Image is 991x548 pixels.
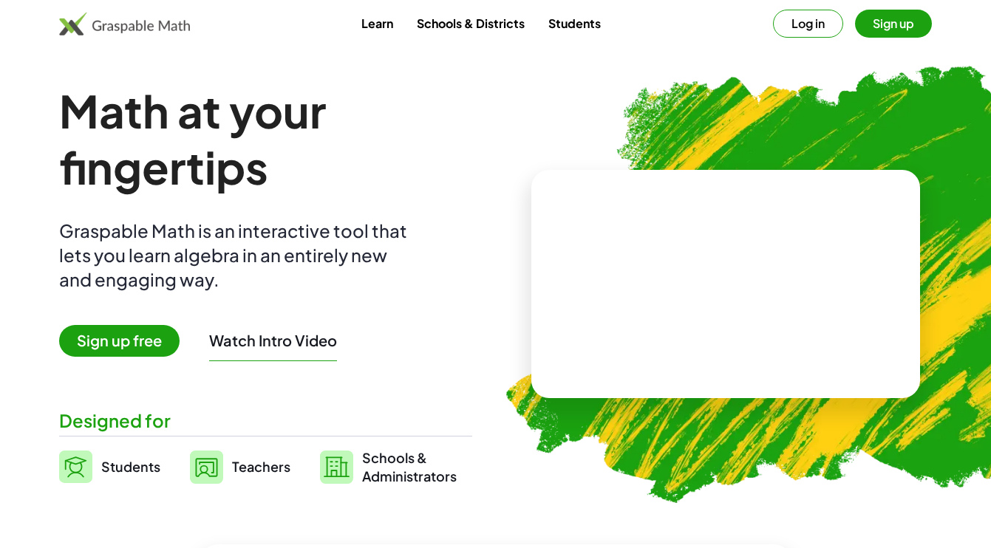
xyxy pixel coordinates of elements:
div: Graspable Math is an interactive tool that lets you learn algebra in an entirely new and engaging... [59,219,414,292]
a: Students [537,10,613,37]
div: Designed for [59,408,472,433]
span: Sign up free [59,325,180,357]
button: Sign up [855,10,932,38]
h1: Math at your fingertips [59,83,472,195]
a: Schools & Districts [405,10,537,37]
a: Schools &Administrators [320,448,457,485]
img: svg%3e [59,451,92,483]
span: Teachers [232,458,290,475]
a: Learn [350,10,405,37]
img: svg%3e [320,451,353,484]
a: Teachers [190,448,290,485]
video: What is this? This is dynamic math notation. Dynamic math notation plays a central role in how Gr... [615,228,837,339]
button: Watch Intro Video [209,331,337,350]
span: Students [101,458,160,475]
a: Students [59,448,160,485]
span: Schools & Administrators [362,448,457,485]
img: svg%3e [190,451,223,484]
button: Log in [773,10,843,38]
